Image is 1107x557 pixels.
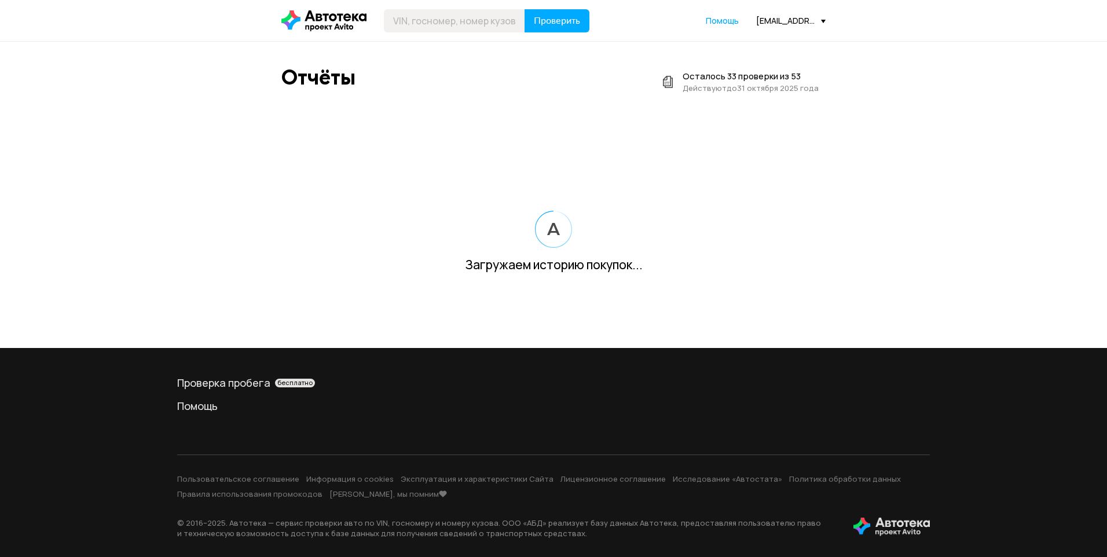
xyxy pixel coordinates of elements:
div: Осталось 33 проверки из 53 [683,71,819,82]
input: VIN, госномер, номер кузова [384,9,525,32]
div: Действуют до 31 октября 2025 года [683,82,819,94]
a: Помощь [706,15,739,27]
p: © 2016– 2025 . Автотека — сервис проверки авто по VIN, госномеру и номеру кузова. ООО «АБД» реали... [177,518,835,538]
div: Проверка пробега [177,376,930,390]
span: Проверить [534,16,580,25]
a: Помощь [177,399,930,413]
a: [PERSON_NAME], мы помним [329,489,447,499]
a: Пользовательское соглашение [177,474,299,484]
a: Исследование «Автостата» [673,474,782,484]
div: Отчёты [281,65,355,90]
a: Политика обработки данных [789,474,901,484]
a: Проверка пробегабесплатно [177,376,930,390]
img: tWS6KzJlK1XUpy65r7uaHVIs4JI6Dha8Nraz9T2hA03BhoCc4MtbvZCxBLwJIh+mQSIAkLBJpqMoKVdP8sONaFJLCz6I0+pu7... [853,518,930,536]
a: Информация о cookies [306,474,394,484]
button: Проверить [525,9,589,32]
span: бесплатно [277,379,313,387]
a: Эксплуатация и характеристики Сайта [401,474,553,484]
div: [EMAIL_ADDRESS][DOMAIN_NAME] [756,15,826,26]
span: Помощь [706,15,739,26]
a: Правила использования промокодов [177,489,322,499]
a: Лицензионное соглашение [560,474,666,484]
div: Загружаем историю покупок... [281,259,826,270]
